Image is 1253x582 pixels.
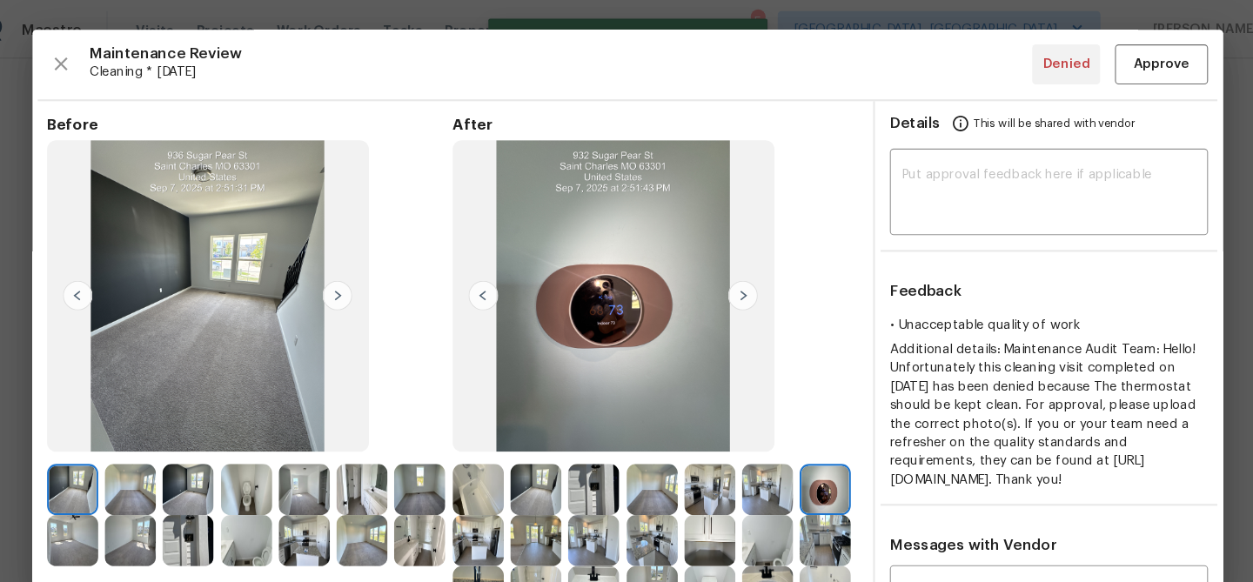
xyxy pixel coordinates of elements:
img: left-chevron-button-url [478,263,506,291]
span: Approve [1100,50,1152,71]
span: This will be shared with vendor [950,95,1101,137]
span: Additional details: Maintenance Audit Team: Hello! Unfortunately this cleaning visit completed on... [872,321,1158,455]
span: • Unacceptable quality of work [872,298,1049,311]
span: Feedback [872,265,939,279]
span: Cleaning * [DATE] [124,59,1005,77]
img: left-chevron-button-url [98,263,126,291]
span: Before [84,109,463,126]
span: After [463,109,842,126]
span: Details [872,95,919,137]
img: right-chevron-button-url [341,263,369,291]
span: Maintenance Review [124,42,1005,59]
img: right-chevron-button-url [720,263,748,291]
span: Messages with Vendor [872,503,1028,517]
button: Approve [1082,42,1169,79]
